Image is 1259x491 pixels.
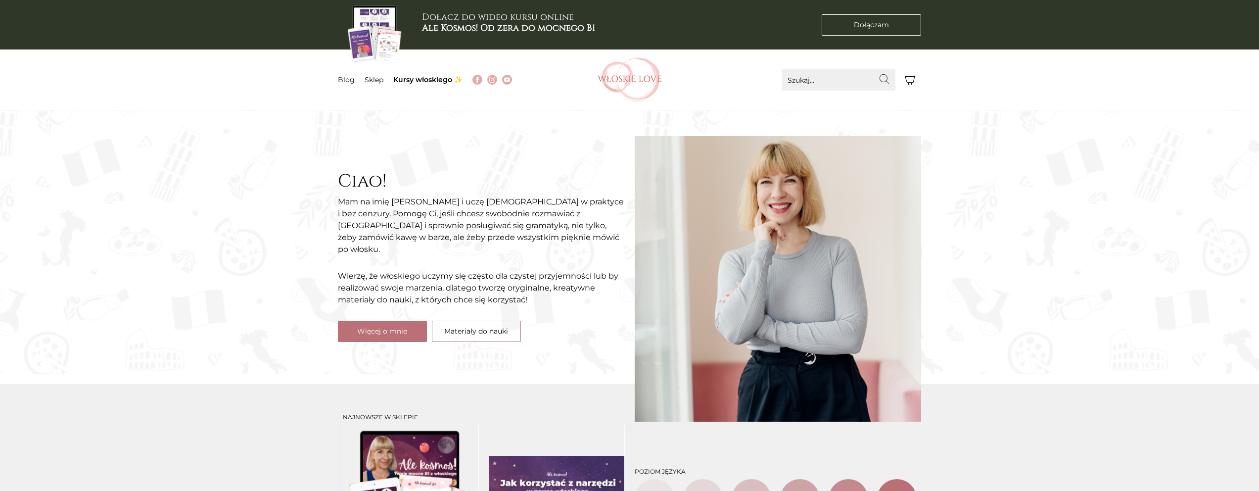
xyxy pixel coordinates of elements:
a: Więcej o mnie [338,321,427,342]
p: Mam na imię [PERSON_NAME] i uczę [DEMOGRAPHIC_DATA] w praktyce i bez cenzury. Pomogę Ci, jeśli ch... [338,196,625,255]
button: Koszyk [900,69,922,91]
h3: Najnowsze w sklepie [343,414,625,421]
p: Wierzę, że włoskiego uczymy się często dla czystej przyjemności lub by realizować swoje marzenia,... [338,270,625,306]
span: Dołączam [854,20,889,30]
a: Materiały do nauki [432,321,521,342]
input: Szukaj... [782,69,895,91]
a: Blog [338,75,355,84]
h3: Poziom języka [635,468,917,475]
a: Kursy włoskiego ✨ [393,75,463,84]
img: Włoskielove [598,57,662,102]
a: Sklep [365,75,383,84]
a: Dołączam [822,14,921,36]
h3: Dołącz do wideo kursu online [422,12,595,33]
b: Ale Kosmos! Od zera do mocnego B1 [422,22,595,34]
h2: Ciao! [338,171,625,192]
